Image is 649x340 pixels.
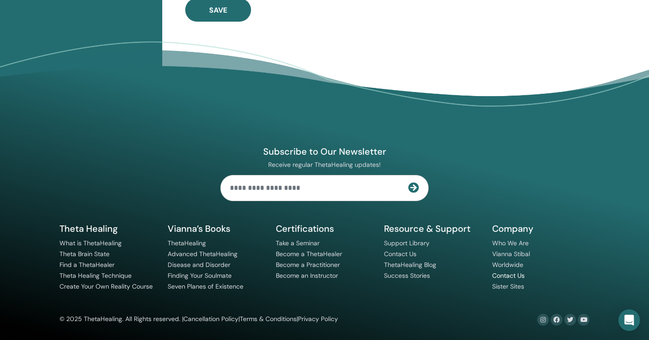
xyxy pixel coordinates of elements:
h5: Vianna’s Books [168,223,265,234]
a: ThetaHealing [168,239,206,247]
h5: Resource & Support [384,223,481,234]
a: ThetaHealing Blog [384,261,436,269]
a: Cancellation Policy [183,315,238,323]
a: Worldwide [492,261,523,269]
a: Success Stories [384,271,430,280]
a: Disease and Disorder [168,261,230,269]
a: Take a Seminar [276,239,320,247]
h5: Company [492,223,590,234]
a: Support Library [384,239,430,247]
a: Terms & Conditions [240,315,297,323]
div: Open Intercom Messenger [618,309,640,331]
h5: Certifications [276,223,373,234]
span: Save [209,5,227,15]
a: Privacy Policy [298,315,338,323]
a: Find a ThetaHealer [59,261,114,269]
a: Theta Brain State [59,250,110,258]
a: Who We Are [492,239,529,247]
a: Sister Sites [492,282,524,290]
a: Become a Practitioner [276,261,340,269]
a: Contact Us [384,250,416,258]
a: Contact Us [492,271,525,280]
a: Advanced ThetaHealing [168,250,238,258]
h4: Subscribe to Our Newsletter [220,146,429,157]
a: Finding Your Soulmate [168,271,232,280]
p: Receive regular ThetaHealing updates! [220,161,429,169]
a: What is ThetaHealing [59,239,122,247]
a: Theta Healing Technique [59,271,132,280]
h5: Theta Healing [59,223,157,234]
a: Become an Instructor [276,271,338,280]
a: Vianna Stibal [492,250,530,258]
a: Become a ThetaHealer [276,250,342,258]
div: © 2025 ThetaHealing. All Rights reserved. | | | [59,314,338,325]
a: Seven Planes of Existence [168,282,243,290]
a: Create Your Own Reality Course [59,282,153,290]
